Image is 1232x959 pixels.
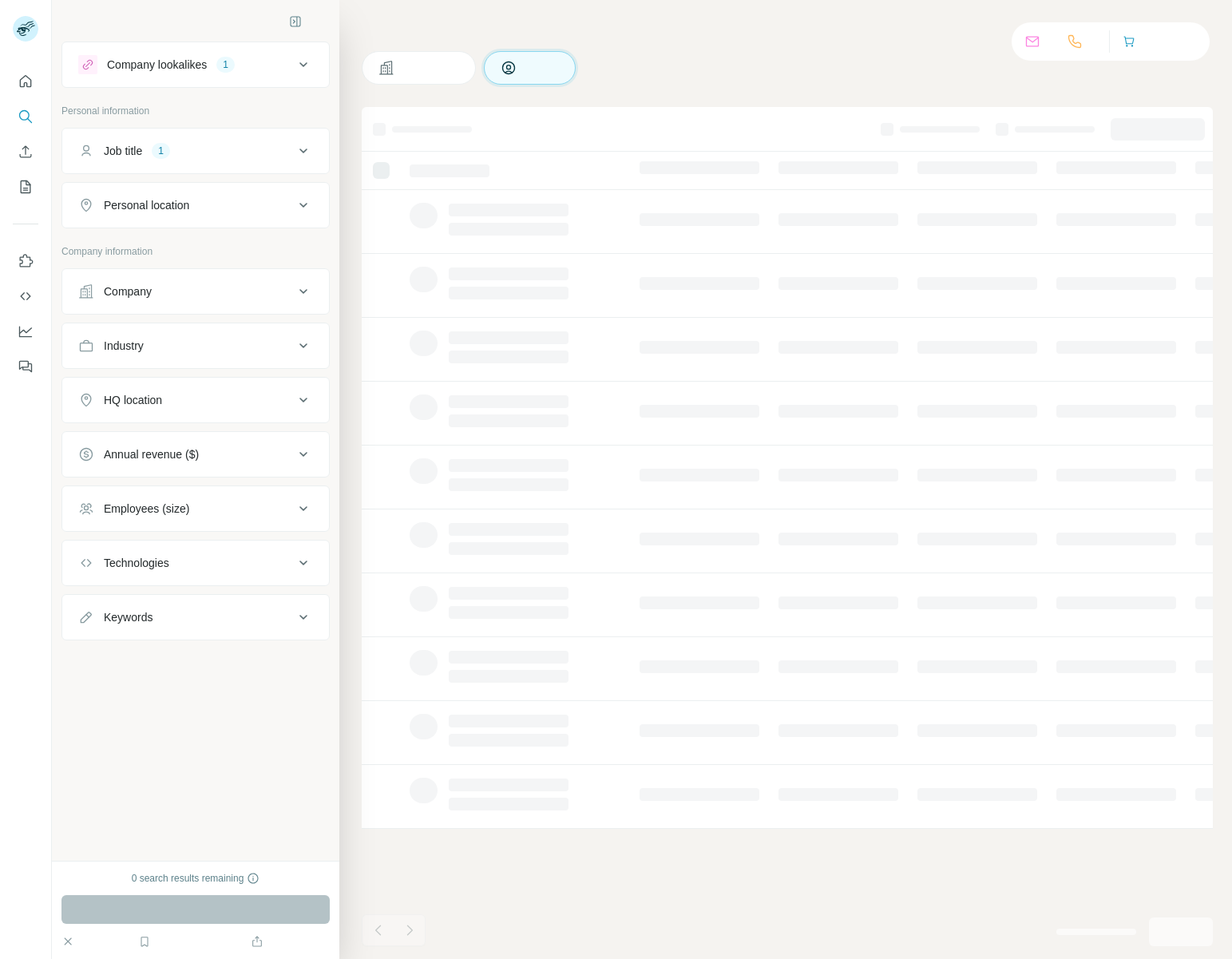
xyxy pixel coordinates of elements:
[61,244,330,259] p: Company information
[62,327,329,365] button: Industry
[62,435,329,474] button: Annual revenue ($)
[107,57,207,73] div: Company lookalikes
[104,446,199,462] div: Annual revenue ($)
[62,46,329,84] button: Company lookalikes1
[62,489,329,528] button: Employees (size)
[13,317,38,346] button: Dashboard
[62,598,329,636] button: Keywords
[278,10,339,34] button: Hide
[62,132,329,170] button: Job title1
[13,67,38,96] button: Quick start
[1123,30,1197,53] button: Buy credits
[62,186,329,224] button: Personal location
[216,57,235,72] div: 1
[62,272,329,311] button: Company
[13,137,38,166] button: Enrich CSV
[251,933,330,949] button: Share filters
[152,144,170,158] div: 1
[104,143,142,159] div: Job title
[62,381,329,419] button: HQ location
[104,197,189,213] div: Personal location
[104,609,153,625] div: Keywords
[104,555,169,571] div: Technologies
[523,60,560,76] span: People
[13,352,38,381] button: Feedback
[401,60,459,76] span: Companies
[13,102,38,131] button: Search
[138,933,220,949] button: Save search
[13,172,38,201] button: My lists
[1089,32,1096,51] p: 0
[132,871,260,886] div: 0 search results remaining
[104,392,162,408] div: HQ location
[104,283,152,299] div: Company
[362,19,1213,42] h4: Search
[61,104,330,118] p: Personal information
[62,544,329,582] button: Technologies
[61,933,107,949] button: Clear
[104,501,189,517] div: Employees (size)
[1047,32,1054,51] p: 0
[13,247,38,275] button: Use Surfe on LinkedIn
[61,14,112,29] div: New search
[104,338,144,354] div: Industry
[13,282,38,311] button: Use Surfe API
